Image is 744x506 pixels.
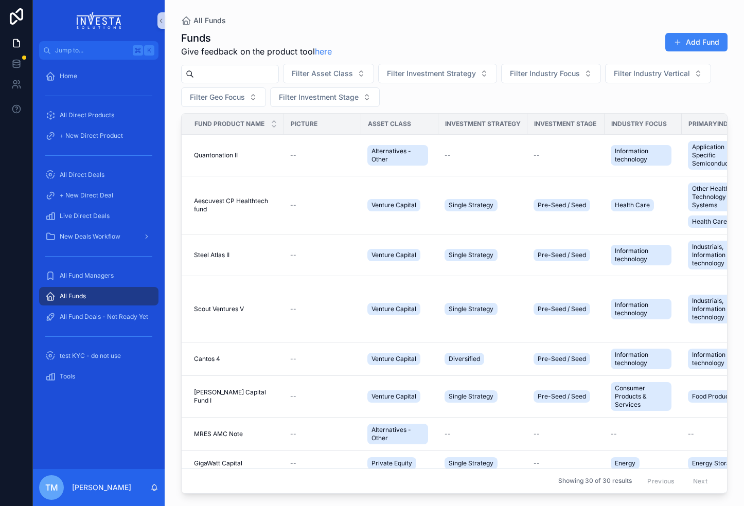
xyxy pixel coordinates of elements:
[615,147,667,164] span: Information technology
[290,430,355,438] a: --
[290,251,355,259] a: --
[367,197,432,213] a: Venture Capital
[371,305,416,313] span: Venture Capital
[445,151,451,159] span: --
[692,218,727,226] span: Health Care
[611,455,676,472] a: Energy
[688,430,694,438] span: --
[534,459,598,467] a: --
[615,351,667,367] span: Information technology
[193,15,226,26] span: All Funds
[611,347,676,371] a: Information technology
[558,477,632,485] span: Showing 30 of 30 results
[181,31,332,45] h1: Funds
[39,186,158,205] a: + New Direct Deal
[367,143,432,168] a: Alternatives - Other
[39,207,158,225] a: Live Direct Deals
[194,459,278,467] a: GigaWatt Capital
[194,355,220,363] span: Cantos 4
[445,388,521,405] a: Single Strategy
[510,68,580,79] span: Filter Industry Focus
[60,272,114,280] span: All Fund Managers
[534,388,598,405] a: Pre-Seed / Seed
[367,422,432,446] a: Alternatives - Other
[445,301,521,317] a: Single Strategy
[60,111,114,119] span: All Direct Products
[534,247,598,263] a: Pre-Seed / Seed
[290,305,296,313] span: --
[367,351,432,367] a: Venture Capital
[290,459,296,467] span: --
[181,15,226,26] a: All Funds
[445,197,521,213] a: Single Strategy
[449,392,493,401] span: Single Strategy
[367,455,432,472] a: Private Equity
[371,355,416,363] span: Venture Capital
[315,46,332,57] a: here
[367,388,432,405] a: Venture Capital
[60,232,120,241] span: New Deals Workflow
[39,347,158,365] a: test KYC - do not use
[614,68,690,79] span: Filter Industry Vertical
[534,197,598,213] a: Pre-Seed / Seed
[534,120,596,128] span: Investment Stage
[60,72,77,80] span: Home
[692,459,737,467] span: Energy Storage
[611,197,676,213] a: Health Care
[611,430,617,438] span: --
[290,392,296,401] span: --
[290,355,296,363] span: --
[371,426,424,442] span: Alternatives - Other
[534,351,598,367] a: Pre-Seed / Seed
[605,64,711,83] button: Select Button
[290,355,355,363] a: --
[292,68,353,79] span: Filter Asset Class
[60,292,86,300] span: All Funds
[449,459,493,467] span: Single Strategy
[615,247,667,263] span: Information technology
[611,120,667,128] span: Industry Focus
[371,392,416,401] span: Venture Capital
[445,120,521,128] span: Investment Strategy
[449,251,493,259] span: Single Strategy
[538,305,586,313] span: Pre-Seed / Seed
[283,64,374,83] button: Select Button
[33,60,165,399] div: scrollable content
[371,251,416,259] span: Venture Capital
[538,201,586,209] span: Pre-Seed / Seed
[445,351,521,367] a: Diversified
[449,355,480,363] span: Diversified
[534,151,598,159] a: --
[194,151,238,159] span: Quantonation II
[692,392,734,401] span: Food Products
[501,64,601,83] button: Select Button
[60,132,123,140] span: + New Direct Product
[371,201,416,209] span: Venture Capital
[615,201,650,209] span: Health Care
[387,68,476,79] span: Filter Investment Strategy
[367,301,432,317] a: Venture Capital
[290,430,296,438] span: --
[538,251,586,259] span: Pre-Seed / Seed
[194,197,278,213] a: Aescuvest CP Healthtech fund
[194,388,278,405] a: [PERSON_NAME] Capital Fund I
[194,151,278,159] a: Quantonation II
[194,430,243,438] span: MRES AMC Note
[445,151,521,159] a: --
[665,33,728,51] button: Add Fund
[194,120,264,128] span: Fund Product Name
[615,384,667,409] span: Consumer Products & Services
[194,305,244,313] span: Scout Ventures V
[60,372,75,381] span: Tools
[371,147,424,164] span: Alternatives - Other
[534,301,598,317] a: Pre-Seed / Seed
[534,459,540,467] span: --
[194,305,278,313] a: Scout Ventures V
[72,482,131,493] p: [PERSON_NAME]
[39,166,158,184] a: All Direct Deals
[290,459,355,467] a: --
[615,301,667,317] span: Information technology
[194,251,229,259] span: Steel Atlas II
